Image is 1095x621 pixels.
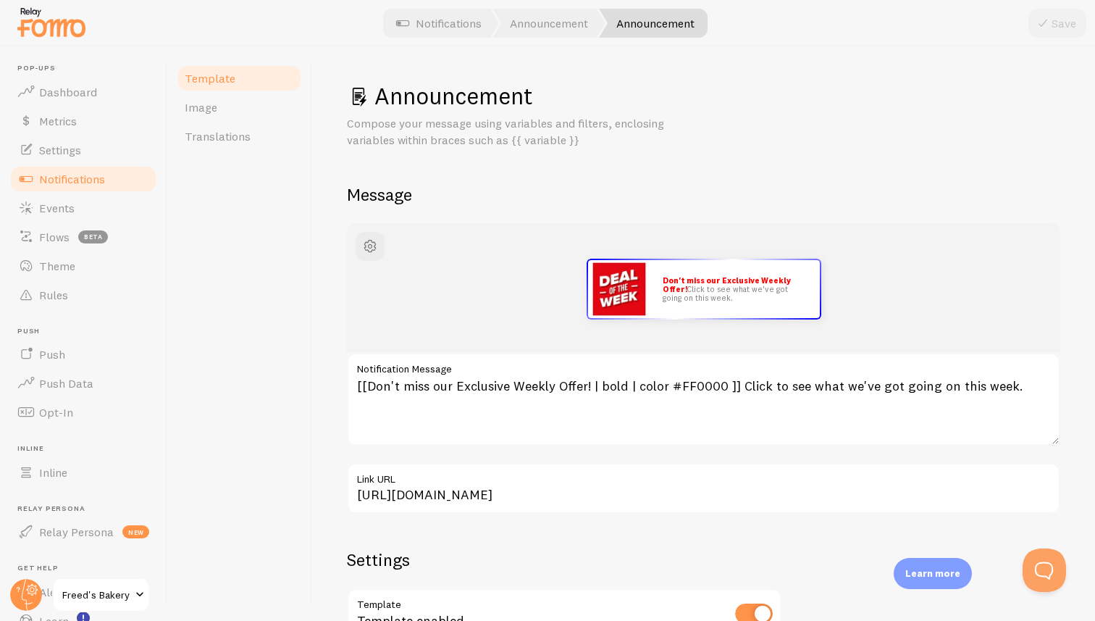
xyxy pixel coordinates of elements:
[9,164,158,193] a: Notifications
[39,85,97,99] span: Dashboard
[347,115,695,149] p: Compose your message using variables and filters, enclosing variables within braces such as {{ va...
[62,586,131,604] span: Freed's Bakery
[185,129,251,143] span: Translations
[17,327,158,336] span: Push
[39,143,81,157] span: Settings
[39,288,68,302] span: Rules
[9,517,158,546] a: Relay Persona new
[9,340,158,369] a: Push
[663,276,803,302] p: Click to see what we've got going on this week.
[9,369,158,398] a: Push Data
[52,578,150,612] a: Freed's Bakery
[17,504,158,514] span: Relay Persona
[9,398,158,427] a: Opt-In
[39,172,105,186] span: Notifications
[185,71,235,86] span: Template
[9,222,158,251] a: Flows beta
[9,458,158,487] a: Inline
[122,525,149,538] span: new
[176,122,303,151] a: Translations
[17,444,158,454] span: Inline
[39,259,75,273] span: Theme
[39,525,114,539] span: Relay Persona
[1023,549,1066,592] iframe: Help Scout Beacon - Open
[9,136,158,164] a: Settings
[9,251,158,280] a: Theme
[176,93,303,122] a: Image
[15,4,88,41] img: fomo-relay-logo-orange.svg
[78,230,108,243] span: beta
[39,347,65,362] span: Push
[347,353,1060,378] label: Notification Message
[17,64,158,73] span: Pop-ups
[894,558,972,589] div: Learn more
[905,567,960,580] p: Learn more
[185,100,217,114] span: Image
[663,275,791,294] strong: Don't miss our Exclusive Weekly Offer!
[590,260,648,318] img: Fomo
[39,465,67,480] span: Inline
[39,230,70,244] span: Flows
[17,564,158,573] span: Get Help
[347,549,781,571] h2: Settings
[9,107,158,136] a: Metrics
[39,405,73,420] span: Opt-In
[9,280,158,309] a: Rules
[39,376,93,391] span: Push Data
[347,463,1060,488] label: Link URL
[9,193,158,222] a: Events
[347,183,1060,206] h2: Message
[39,201,75,215] span: Events
[9,78,158,107] a: Dashboard
[39,114,77,128] span: Metrics
[347,81,1060,111] h1: Announcement
[176,64,303,93] a: Template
